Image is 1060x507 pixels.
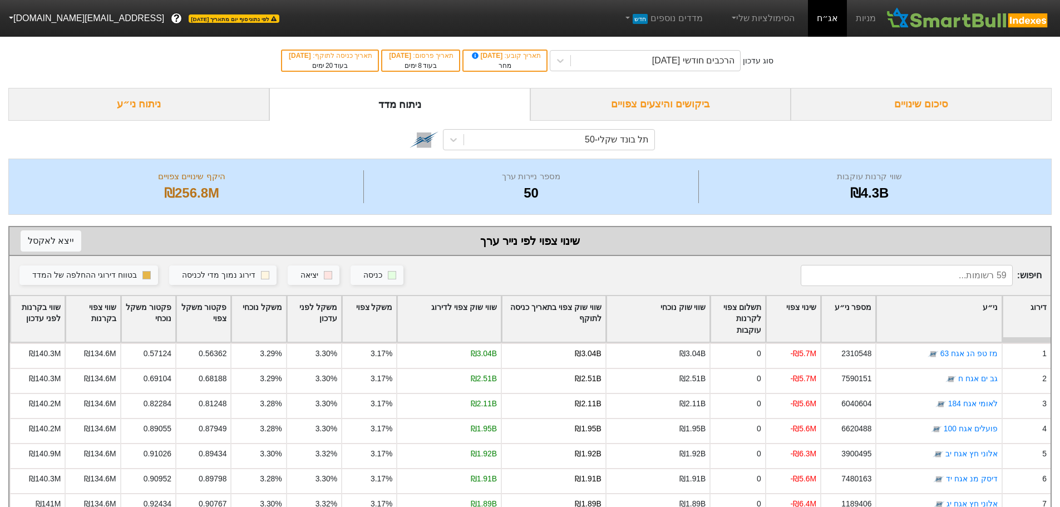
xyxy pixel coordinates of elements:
div: 0.56362 [199,348,226,360]
img: tase link [935,399,946,410]
div: 0.90952 [144,473,171,485]
div: Toggle SortBy [231,296,285,342]
a: דיסק מנ אגח יד [946,474,998,483]
div: ₪2.11B [471,398,497,410]
div: הרכבים חודשי [DATE] [652,54,734,67]
div: ₪1.92B [471,448,497,460]
div: 6040604 [841,398,871,410]
div: ₪134.6M [84,398,116,410]
div: Toggle SortBy [176,296,230,342]
div: 3.28% [260,398,282,410]
div: ₪134.6M [84,348,116,360]
div: סוג עדכון [743,55,773,67]
div: שינוי צפוי לפי נייר ערך [21,233,1039,249]
div: 6 [1042,473,1047,485]
div: Toggle SortBy [11,296,65,342]
button: בטווח דירוגי ההחלפה של המדד [19,265,158,286]
div: ₪3.04B [471,348,497,360]
div: ₪1.95B [679,423,706,435]
img: tase link [933,474,944,485]
span: 8 [418,62,422,70]
div: תל בונד שקלי-50 [585,133,649,146]
div: 0 [757,473,761,485]
div: 3.29% [260,373,282,385]
div: 0 [757,448,761,460]
div: בטווח דירוגי ההחלפה של המדד [32,269,137,282]
div: ₪140.3M [29,473,61,485]
span: ? [174,11,180,26]
div: 0 [757,348,761,360]
div: בעוד ימים [288,61,372,71]
img: tase link [931,424,942,435]
div: ₪140.2M [29,398,61,410]
div: יציאה [300,269,318,282]
div: 0.57124 [144,348,171,360]
div: 0.87949 [199,423,226,435]
div: דירוג נמוך מדי לכניסה [182,269,255,282]
div: -₪5.6M [791,473,817,485]
a: פועלים אגח 100 [944,424,998,433]
div: 3.30% [315,398,337,410]
div: 0 [757,373,761,385]
div: מספר ניירות ערך [367,170,696,183]
div: ₪134.6M [84,473,116,485]
span: חיפוש : [801,265,1042,286]
button: יציאה [288,265,339,286]
a: לאומי אגח 184 [948,399,998,408]
div: 2310548 [841,348,871,360]
div: ₪1.91B [575,473,601,485]
div: תאריך כניסה לתוקף : [288,51,372,61]
div: ₪1.91B [471,473,497,485]
div: Toggle SortBy [607,296,710,342]
div: 6620488 [841,423,871,435]
div: 50 [367,183,696,203]
img: SmartBull [885,7,1051,29]
div: 3.30% [315,473,337,485]
div: Toggle SortBy [502,296,605,342]
div: Toggle SortBy [766,296,820,342]
div: 3.17% [371,348,392,360]
img: tase link [945,374,957,385]
div: תאריך קובע : [469,51,541,61]
div: 3 [1042,398,1047,410]
button: כניסה [351,265,403,286]
div: ₪140.3M [29,348,61,360]
div: ₪140.9M [29,448,61,460]
div: -₪5.7M [791,373,817,385]
div: 3.17% [371,473,392,485]
span: לפי נתוני סוף יום מתאריך [DATE] [189,14,279,23]
img: tase link [933,449,944,460]
div: ₪2.51B [471,373,497,385]
div: ₪2.51B [679,373,706,385]
div: Toggle SortBy [342,296,396,342]
div: Toggle SortBy [1003,296,1051,342]
div: 3.17% [371,373,392,385]
div: -₪5.6M [791,423,817,435]
div: היקף שינויים צפויים [23,170,361,183]
div: 0 [757,423,761,435]
div: ₪140.3M [29,373,61,385]
div: 0.89798 [199,473,226,485]
span: [DATE] [289,52,313,60]
div: ₪2.51B [575,373,601,385]
div: ₪134.6M [84,373,116,385]
div: 7590151 [841,373,871,385]
div: 3.17% [371,448,392,460]
a: הסימולציות שלי [725,7,800,29]
a: גב ים אגח ח [958,374,998,383]
input: 59 רשומות... [801,265,1013,286]
div: 5 [1042,448,1047,460]
a: אלוני חץ אגח יב [945,449,998,458]
div: Toggle SortBy [66,296,120,342]
div: Toggle SortBy [287,296,341,342]
div: 3.30% [315,373,337,385]
div: 4 [1042,423,1047,435]
div: 0 [757,398,761,410]
div: Toggle SortBy [711,296,765,342]
div: 3.32% [315,448,337,460]
div: 0.68188 [199,373,226,385]
div: ₪134.6M [84,423,116,435]
div: 3.29% [260,348,282,360]
div: ביקושים והיצעים צפויים [530,88,791,121]
button: ייצא לאקסל [21,230,81,252]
